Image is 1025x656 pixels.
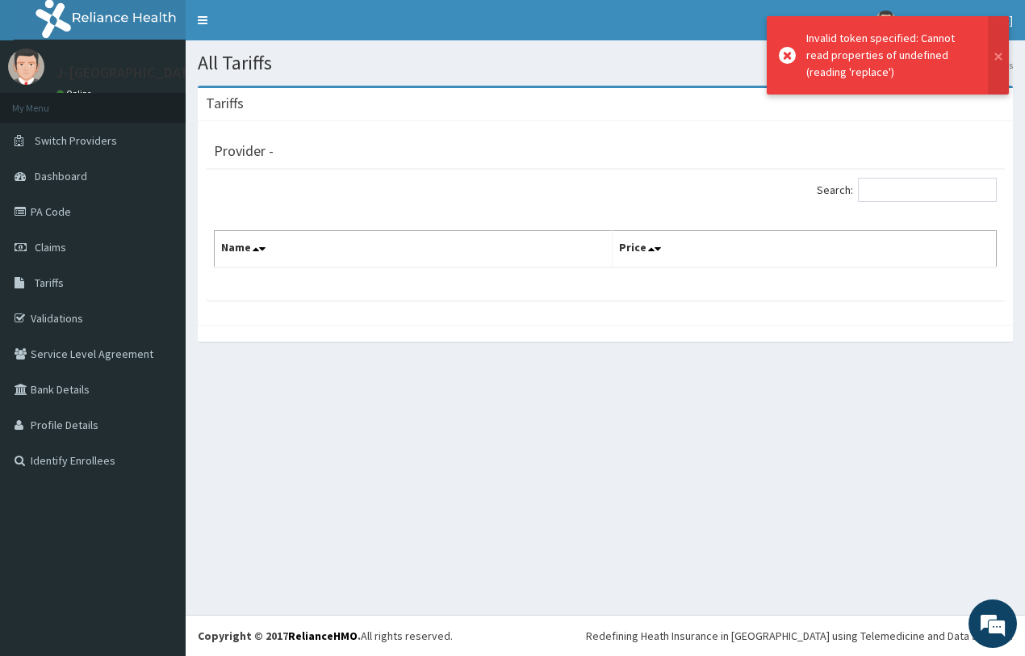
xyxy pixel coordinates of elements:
p: J-[GEOGRAPHIC_DATA] [56,65,202,80]
a: Online [56,88,95,99]
input: Search: [858,178,997,202]
th: Name [215,231,613,268]
strong: Copyright © 2017 . [198,629,361,643]
h3: Provider - [214,144,274,158]
img: User Image [876,11,896,31]
label: Search: [817,178,997,202]
a: RelianceHMO [288,629,358,643]
div: Redefining Heath Insurance in [GEOGRAPHIC_DATA] using Telemedicine and Data Science! [586,628,1013,644]
span: Dashboard [35,169,87,183]
span: Switch Providers [35,133,117,148]
span: J-[GEOGRAPHIC_DATA] [906,13,1013,27]
div: Invalid token specified: Cannot read properties of undefined (reading 'replace') [806,30,973,81]
th: Price [613,231,997,268]
footer: All rights reserved. [186,615,1025,656]
h3: Tariffs [206,96,244,111]
span: Claims [35,240,66,254]
h1: All Tariffs [198,53,1013,74]
img: User Image [8,48,44,85]
span: Tariffs [35,275,64,290]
